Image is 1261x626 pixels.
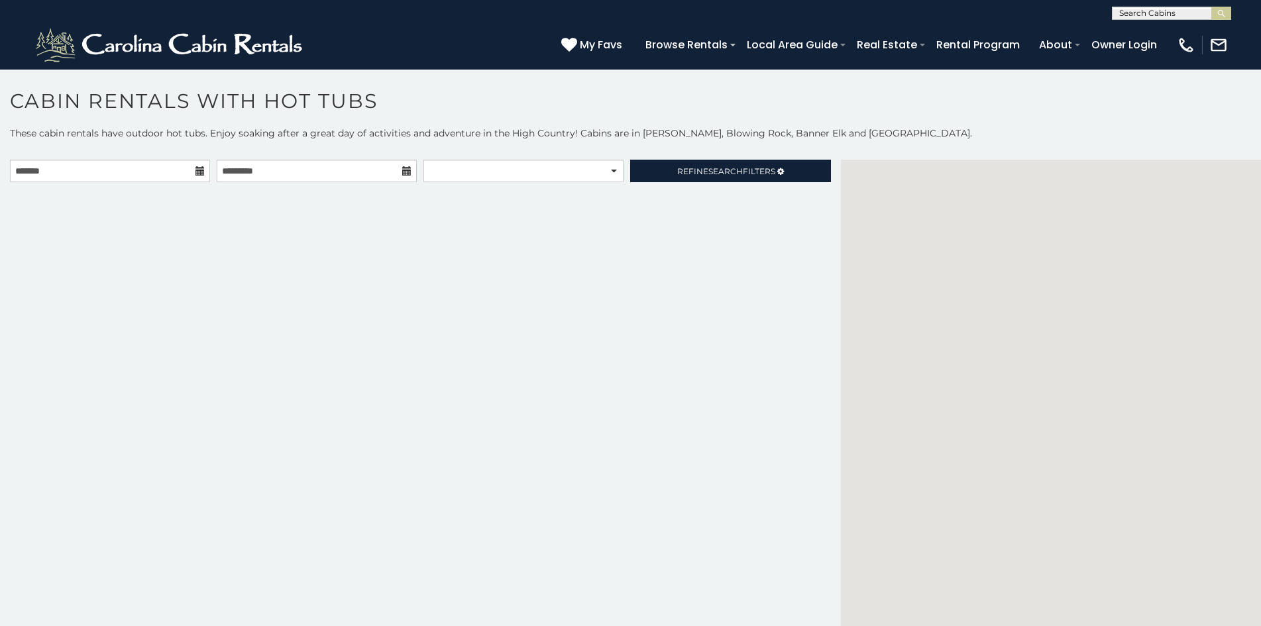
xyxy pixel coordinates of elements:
[850,33,924,56] a: Real Estate
[740,33,844,56] a: Local Area Guide
[930,33,1026,56] a: Rental Program
[630,160,830,182] a: RefineSearchFilters
[1177,36,1195,54] img: phone-regular-white.png
[708,166,743,176] span: Search
[33,25,308,65] img: White-1-2.png
[1209,36,1228,54] img: mail-regular-white.png
[1085,33,1164,56] a: Owner Login
[561,36,626,54] a: My Favs
[580,36,622,53] span: My Favs
[677,166,775,176] span: Refine Filters
[1032,33,1079,56] a: About
[639,33,734,56] a: Browse Rentals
